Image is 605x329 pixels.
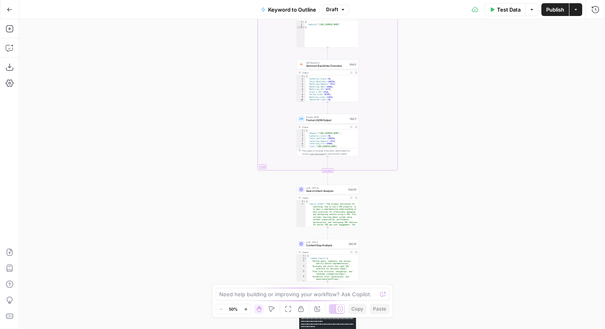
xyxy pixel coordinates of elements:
div: 6 [297,88,306,91]
span: Publish [546,6,564,14]
span: 50% [229,306,238,312]
g: Edge from step_4 to step_5 [327,102,328,114]
div: 6 [297,143,306,146]
button: Publish [541,3,569,16]
div: 9 [297,96,306,99]
span: Draft [326,6,338,13]
div: 1 [297,130,306,132]
div: 2 [297,132,306,135]
div: 3 [297,26,305,29]
div: This output is too large & has been abbreviated for review. to view the full content. [302,149,357,156]
div: 2 [297,257,307,260]
div: 1 [297,255,307,257]
span: Keyword to Outline [268,6,316,14]
div: 2 [297,203,306,237]
div: Complete [322,168,334,173]
div: Complete [296,168,359,173]
div: 3 [297,260,307,265]
div: 4 [297,138,306,140]
div: 8 [297,94,306,96]
div: LLM · GPT-4oSearch Intent AnalysisStep 46Output{ "search_intent":"The primary motivation for sear... [296,185,359,227]
button: Draft [323,4,349,15]
div: Output [302,196,348,199]
button: Test Data [485,3,525,16]
div: 5 [297,270,307,275]
span: SEO Research [306,61,348,64]
div: 3 [297,135,306,138]
button: Copy [348,304,367,314]
div: 7 [297,281,307,286]
div: 10 [297,99,306,102]
span: Paste [373,305,386,313]
div: Output [302,126,348,129]
span: Test Data [497,6,521,14]
div: LLM · GPT-5Content Gap AnalysisStep 60Output{ "common_topics":[ "Define goals, audience, and succ... [296,239,359,281]
button: Paste [370,304,389,314]
div: 2 [297,78,306,81]
span: Toggle code folding, rows 2 through 15 [305,257,307,260]
div: 7 [297,91,306,94]
div: Output{ "website":"[URL][DOMAIN_NAME]"} [296,5,359,48]
button: Keyword to Outline [256,3,321,16]
div: Output [302,71,348,74]
div: Step 4 [349,63,357,66]
img: 3lyvnidk9veb5oecvmize2kaffdg [299,63,303,66]
span: Format JSON Output [306,118,348,122]
span: LLM · GPT-4o [306,186,347,189]
div: SEO ResearchSemrush Backlinks OverviewStep 4Output{ "Authority Score":39, "Total Backlinks":10020... [296,60,359,102]
div: 7 [297,145,306,153]
div: 3 [297,80,306,83]
span: LLM · GPT-5 [306,241,347,244]
div: Step 46 [348,188,357,191]
div: Format JSONFormat JSON OutputStep 5Output{ "domain":"[URL][DOMAIN_NAME]", "authority_score":39, "... [296,114,359,156]
div: 5 [297,86,306,88]
span: Search Intent Analysis [306,189,347,193]
div: 4 [297,83,306,86]
div: 11 [297,101,306,104]
span: Toggle code folding, rows 1 through 17 [303,75,306,78]
span: Toggle code folding, rows 1 through 11 [303,130,306,132]
span: Toggle code folding, rows 1 through 3 [302,21,305,24]
div: 6 [297,275,307,281]
div: Output [302,251,348,254]
span: Toggle code folding, rows 1 through 113 [305,255,307,257]
span: Copy the output [309,153,325,155]
g: Edge from step_3 to step_4 [327,48,328,59]
span: Semrush Backlinks Overview [306,64,348,68]
div: 1 [297,200,306,203]
div: 5 [297,140,306,143]
g: Edge from step_46 to step_60 [327,227,328,239]
div: 2 [297,24,305,26]
span: Format JSON [306,116,348,119]
div: 1 [297,21,305,24]
div: Step 5 [349,117,357,121]
span: Content Gap Analysis [306,243,347,247]
div: Step 60 [348,242,357,246]
div: 4 [297,265,307,270]
span: Copy [351,305,363,313]
div: 1 [297,75,306,78]
g: Edge from step_60 to step_42 [327,281,328,293]
span: Toggle code folding, rows 1 through 24 [303,200,306,203]
g: Edge from step_2-iteration-end to step_46 [327,173,328,184]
